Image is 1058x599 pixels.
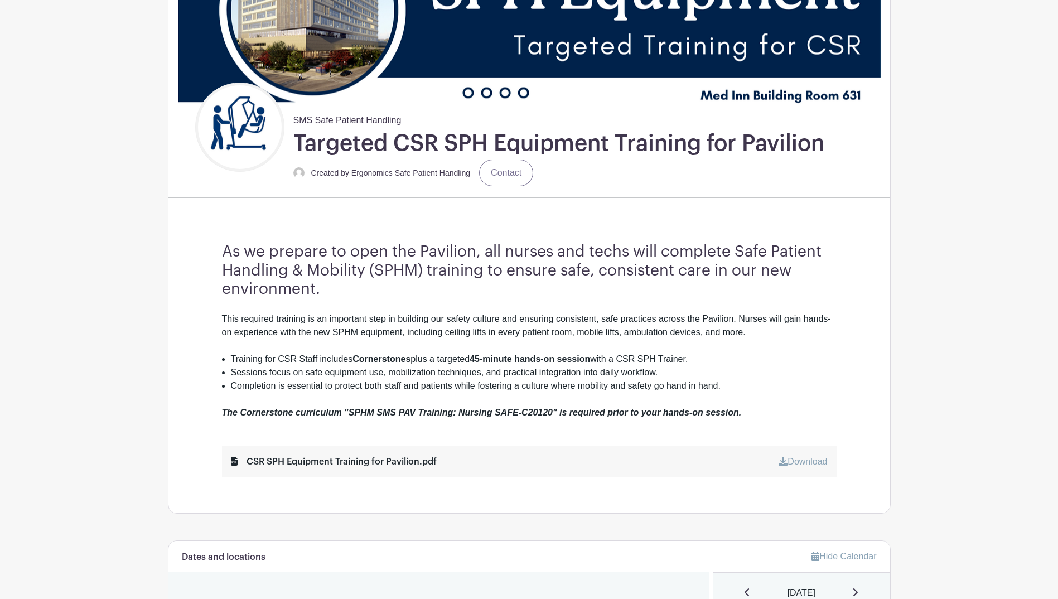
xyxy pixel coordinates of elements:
[231,379,837,393] li: Completion is essential to protect both staff and patients while fostering a culture where mobili...
[352,354,410,364] strong: Cornerstones
[470,354,590,364] strong: 45-minute hands-on session
[811,552,876,561] a: Hide Calendar
[231,352,837,366] li: Training for CSR Staff includes plus a targeted with a CSR SPH Trainer.
[293,109,402,127] span: SMS Safe Patient Handling
[198,85,282,169] img: Untitled%20design.png
[293,129,824,157] h1: Targeted CSR SPH Equipment Training for Pavilion
[222,243,837,299] h3: As we prepare to open the Pavilion, all nurses and techs will complete Safe Patient Handling & Mo...
[779,457,827,466] a: Download
[293,167,305,178] img: default-ce2991bfa6775e67f084385cd625a349d9dcbb7a52a09fb2fda1e96e2d18dcdb.png
[222,408,742,417] em: The Cornerstone curriculum "SPHM SMS PAV Training: Nursing SAFE-C20120" is required prior to your...
[182,552,265,563] h6: Dates and locations
[222,312,837,352] div: This required training is an important step in building our safety culture and ensuring consisten...
[479,160,533,186] a: Contact
[231,366,837,379] li: Sessions focus on safe equipment use, mobilization techniques, and practical integration into dai...
[231,455,437,468] div: CSR SPH Equipment Training for Pavilion.pdf
[311,168,471,177] small: Created by Ergonomics Safe Patient Handling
